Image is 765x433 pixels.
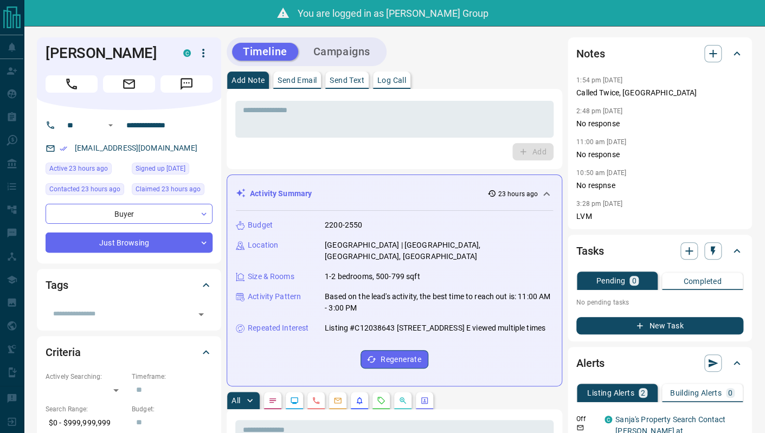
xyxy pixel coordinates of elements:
svg: Listing Alerts [355,396,364,405]
p: [GEOGRAPHIC_DATA] | [GEOGRAPHIC_DATA], [GEOGRAPHIC_DATA], [GEOGRAPHIC_DATA] [325,240,553,262]
svg: Email [576,424,584,431]
button: New Task [576,317,743,334]
p: Budget: [132,404,213,414]
p: Send Text [330,76,364,84]
div: Tags [46,272,213,298]
p: 0 [728,389,732,397]
svg: Requests [377,396,385,405]
p: All [232,397,240,404]
span: Signed up [DATE] [136,163,185,174]
h2: Tags [46,276,68,294]
p: 2200-2550 [325,219,362,231]
div: Buyer [46,204,213,224]
div: Mon Aug 11 2025 [132,183,213,198]
div: condos.ca [183,49,191,57]
button: Open [104,119,117,132]
p: Location [248,240,278,251]
p: Actively Searching: [46,372,126,382]
p: No respnse [576,180,743,191]
p: Based on the lead's activity, the best time to reach out is: 11:00 AM - 3:00 PM [325,291,553,314]
div: Just Browsing [46,232,213,253]
span: Message [160,75,213,93]
p: 23 hours ago [498,189,538,199]
p: Budget [248,219,273,231]
span: Active 23 hours ago [49,163,108,174]
svg: Emails [333,396,342,405]
div: Notes [576,41,743,67]
div: Alerts [576,350,743,376]
span: Call [46,75,98,93]
p: $0 - $999,999,999 [46,414,126,432]
span: Email [103,75,155,93]
button: Campaigns [303,43,381,61]
div: Activity Summary23 hours ago [236,184,553,204]
p: No response [576,118,743,130]
div: Mon Aug 11 2025 [46,183,126,198]
p: Add Note [232,76,265,84]
p: Search Range: [46,404,126,414]
h2: Notes [576,45,605,62]
span: Contacted 23 hours ago [49,184,120,195]
div: Thu Oct 19 2023 [132,163,213,178]
p: 2 [641,389,645,397]
p: Completed [683,277,722,285]
a: [EMAIL_ADDRESS][DOMAIN_NAME] [75,144,197,152]
svg: Opportunities [398,396,407,405]
p: Listing #C12038643 [STREET_ADDRESS] E viewed multiple times [325,322,545,334]
div: condos.ca [605,416,612,423]
p: Called Twice, [GEOGRAPHIC_DATA] [576,87,743,99]
div: Criteria [46,339,213,365]
svg: Agent Actions [420,396,429,405]
p: 2:48 pm [DATE] [576,107,622,115]
svg: Lead Browsing Activity [290,396,299,405]
p: Log Call [377,76,406,84]
h2: Criteria [46,344,81,361]
p: LVM [576,211,743,222]
p: Size & Rooms [248,271,294,282]
p: Pending [596,277,625,285]
p: 11:00 am [DATE] [576,138,626,146]
svg: Email Verified [60,145,67,152]
p: Listing Alerts [587,389,634,397]
p: No response [576,149,743,160]
h2: Alerts [576,354,605,372]
p: Building Alerts [670,389,722,397]
span: You are logged in as [PERSON_NAME] Group [298,8,488,19]
button: Regenerate [361,350,428,369]
button: Open [194,307,209,322]
p: Off [576,414,598,424]
p: 3:28 pm [DATE] [576,200,622,208]
p: Activity Pattern [248,291,301,302]
p: 0 [632,277,636,285]
svg: Notes [268,396,277,405]
h1: [PERSON_NAME] [46,44,167,62]
p: 10:50 am [DATE] [576,169,626,177]
p: Repeated Interest [248,322,308,334]
p: 1:54 pm [DATE] [576,76,622,84]
p: Timeframe: [132,372,213,382]
p: 1-2 bedrooms, 500-799 sqft [325,271,420,282]
div: Mon Aug 11 2025 [46,163,126,178]
p: Send Email [278,76,317,84]
p: Activity Summary [250,188,312,199]
p: No pending tasks [576,294,743,311]
button: Timeline [232,43,298,61]
svg: Calls [312,396,320,405]
span: Claimed 23 hours ago [136,184,201,195]
div: Tasks [576,238,743,264]
h2: Tasks [576,242,603,260]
